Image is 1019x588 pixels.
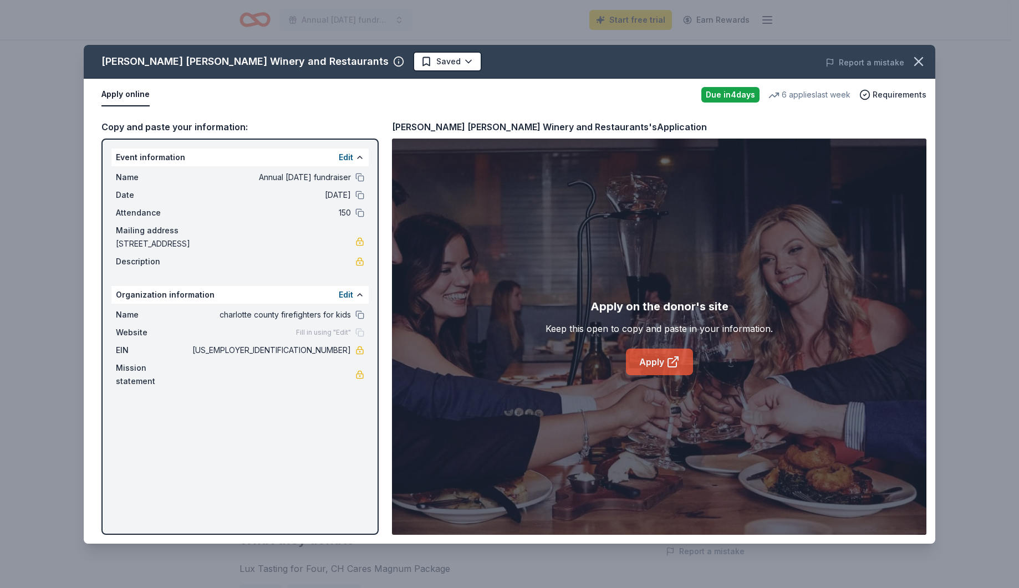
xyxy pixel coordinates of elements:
[111,149,369,166] div: Event information
[190,188,351,202] span: [DATE]
[392,120,707,134] div: [PERSON_NAME] [PERSON_NAME] Winery and Restaurants's Application
[413,52,482,71] button: Saved
[190,206,351,219] span: 150
[826,56,904,69] button: Report a mistake
[101,120,379,134] div: Copy and paste your information:
[546,322,773,335] div: Keep this open to copy and paste in your information.
[190,344,351,357] span: [US_EMPLOYER_IDENTIFICATION_NUMBER]
[296,328,351,337] span: Fill in using "Edit"
[116,344,190,357] span: EIN
[339,151,353,164] button: Edit
[436,55,461,68] span: Saved
[116,206,190,219] span: Attendance
[590,298,728,315] div: Apply on the donor's site
[116,237,355,250] span: [STREET_ADDRESS]
[116,224,364,237] div: Mailing address
[116,255,190,268] span: Description
[190,308,351,321] span: charlotte county firefighters for kids
[116,188,190,202] span: Date
[116,326,190,339] span: Website
[859,88,926,101] button: Requirements
[101,83,150,106] button: Apply online
[768,88,850,101] div: 6 applies last week
[101,53,389,70] div: [PERSON_NAME] [PERSON_NAME] Winery and Restaurants
[116,171,190,184] span: Name
[701,87,760,103] div: Due in 4 days
[339,288,353,301] button: Edit
[190,171,351,184] span: Annual [DATE] fundraiser
[116,308,190,321] span: Name
[116,361,190,388] span: Mission statement
[626,349,693,375] a: Apply
[111,286,369,304] div: Organization information
[873,88,926,101] span: Requirements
